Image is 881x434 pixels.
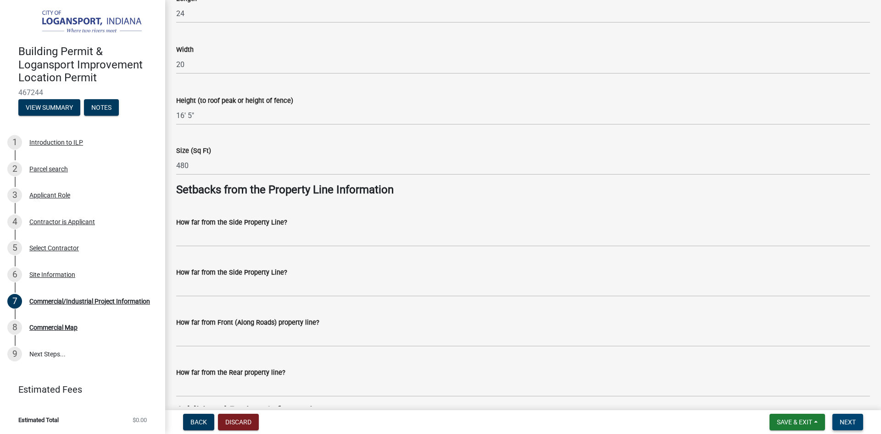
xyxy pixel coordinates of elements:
[18,45,158,85] h4: Building Permit & Logansport Improvement Location Permit
[769,414,825,430] button: Save & Exit
[29,271,75,278] div: Site Information
[832,414,863,430] button: Next
[29,298,150,304] div: Commercial/Industrial Project Information
[7,380,151,399] a: Estimated Fees
[7,294,22,309] div: 7
[840,418,856,426] span: Next
[29,219,95,225] div: Contractor is Applicant
[29,166,68,172] div: Parcel search
[7,162,22,176] div: 2
[7,320,22,335] div: 8
[29,245,79,251] div: Select Contractor
[176,370,285,376] label: How far from the Rear property line?
[29,324,78,331] div: Commercial Map
[133,417,147,423] span: $0.00
[18,10,151,35] img: City of Logansport, Indiana
[29,139,83,146] div: Introduction to ILP
[176,270,287,276] label: How far from the Side Property Line?
[18,99,80,116] button: View Summary
[18,88,147,97] span: 467244
[7,188,22,203] div: 3
[176,148,211,154] label: Size (Sq Ft)
[190,418,207,426] span: Back
[18,417,59,423] span: Estimated Total
[7,347,22,361] div: 9
[7,214,22,229] div: 4
[7,135,22,150] div: 1
[183,414,214,430] button: Back
[84,99,119,116] button: Notes
[7,267,22,282] div: 6
[176,98,293,104] label: Height (to roof peak or height of fence)
[176,47,194,53] label: Width
[176,220,287,226] label: How far from the Side Property Line?
[176,320,319,326] label: How far from Front (Along Roads) property line?
[29,192,70,198] div: Applicant Role
[218,414,259,430] button: Discard
[84,104,119,112] wm-modal-confirm: Notes
[176,183,394,196] strong: Setbacks from the Property Line Information
[7,241,22,255] div: 5
[176,404,325,417] strong: Additional Project Information
[777,418,812,426] span: Save & Exit
[18,104,80,112] wm-modal-confirm: Summary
